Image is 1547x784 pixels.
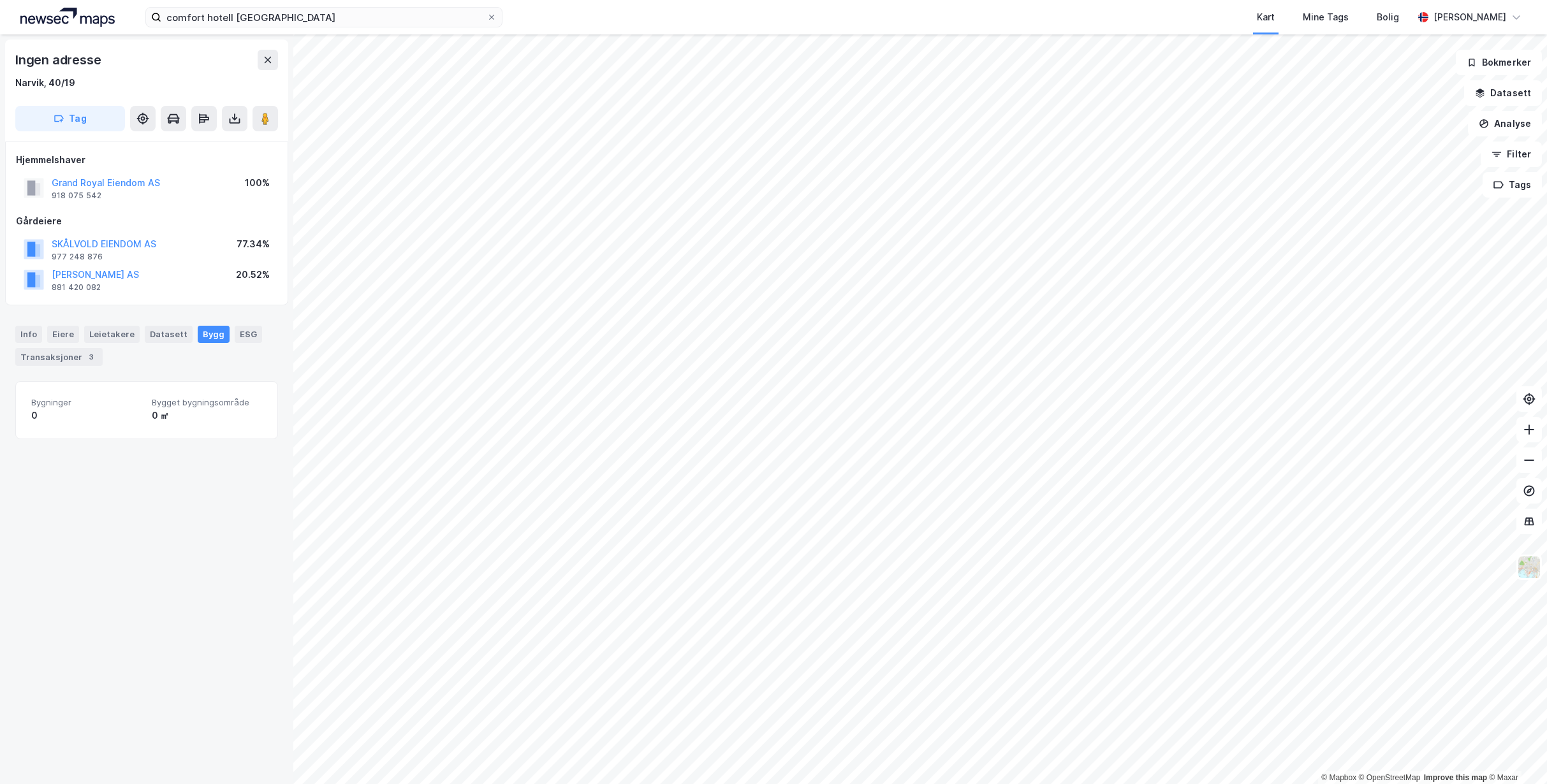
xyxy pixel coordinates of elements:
[1483,723,1547,784] iframe: Chat Widget
[15,75,75,91] div: Narvik, 40/19
[16,214,277,229] div: Gårdeiere
[1456,50,1542,75] button: Bokmerker
[31,408,142,423] div: 0
[15,50,103,70] div: Ingen adresse
[145,326,193,342] div: Datasett
[245,175,270,191] div: 100%
[1377,10,1399,25] div: Bolig
[1433,10,1506,25] div: [PERSON_NAME]
[1424,773,1487,782] a: Improve this map
[1483,723,1547,784] div: Kontrollprogram for chat
[236,267,270,282] div: 20.52%
[15,348,103,366] div: Transaksjoner
[16,152,277,168] div: Hjemmelshaver
[152,397,262,408] span: Bygget bygningsområde
[52,282,101,293] div: 881 420 082
[15,106,125,131] button: Tag
[152,408,262,423] div: 0 ㎡
[52,252,103,262] div: 977 248 876
[1303,10,1349,25] div: Mine Tags
[161,8,487,27] input: Søk på adresse, matrikkel, gårdeiere, leietakere eller personer
[1468,111,1542,136] button: Analyse
[1483,172,1542,198] button: Tags
[235,326,262,342] div: ESG
[1359,773,1421,782] a: OpenStreetMap
[198,326,230,342] div: Bygg
[85,351,98,363] div: 3
[1464,80,1542,106] button: Datasett
[47,326,79,342] div: Eiere
[52,191,101,201] div: 918 075 542
[237,236,270,252] div: 77.34%
[31,397,142,408] span: Bygninger
[84,326,140,342] div: Leietakere
[15,326,42,342] div: Info
[1517,555,1541,579] img: Z
[1257,10,1275,25] div: Kart
[20,8,115,27] img: logo.a4113a55bc3d86da70a041830d287a7e.svg
[1321,773,1356,782] a: Mapbox
[1481,142,1542,167] button: Filter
